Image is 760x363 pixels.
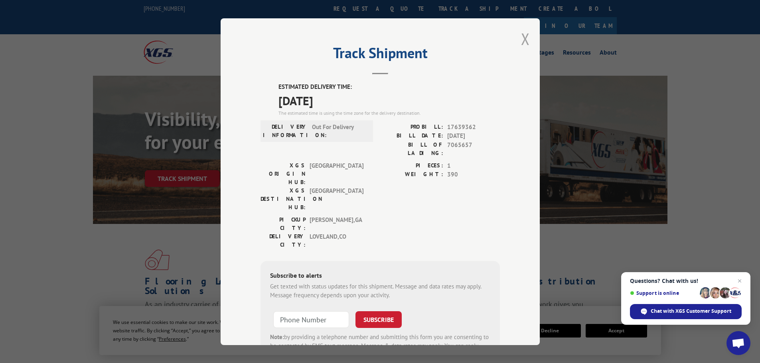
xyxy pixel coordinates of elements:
div: Open chat [726,331,750,355]
span: 390 [447,170,500,179]
span: [GEOGRAPHIC_DATA] [310,161,363,186]
span: [DATE] [278,91,500,109]
div: Subscribe to alerts [270,270,490,282]
div: Get texted with status updates for this shipment. Message and data rates may apply. Message frequ... [270,282,490,300]
span: 1 [447,161,500,170]
div: by providing a telephone number and submitting this form you are consenting to be contacted by SM... [270,332,490,359]
span: 17639362 [447,122,500,131]
label: XGS ORIGIN HUB: [261,161,306,186]
h2: Track Shipment [261,47,500,63]
span: Support is online [630,290,697,296]
label: PIECES: [380,161,443,170]
label: WEIGHT: [380,170,443,179]
span: [PERSON_NAME] , GA [310,215,363,232]
label: XGS DESTINATION HUB: [261,186,306,211]
span: LOVELAND , CO [310,232,363,249]
div: The estimated time is using the time zone for the delivery destination. [278,109,500,116]
label: BILL DATE: [380,131,443,141]
span: Chat with XGS Customer Support [651,308,731,315]
span: Questions? Chat with us! [630,278,742,284]
label: PICKUP CITY: [261,215,306,232]
span: [GEOGRAPHIC_DATA] [310,186,363,211]
label: BILL OF LADING: [380,140,443,157]
div: Chat with XGS Customer Support [630,304,742,319]
button: Close modal [521,28,530,49]
strong: Note: [270,333,284,340]
button: SUBSCRIBE [355,311,402,328]
input: Phone Number [273,311,349,328]
label: ESTIMATED DELIVERY TIME: [278,82,500,92]
span: 7065657 [447,140,500,157]
span: Close chat [735,276,744,286]
span: Out For Delivery [312,122,366,139]
label: DELIVERY CITY: [261,232,306,249]
label: PROBILL: [380,122,443,131]
span: [DATE] [447,131,500,141]
label: DELIVERY INFORMATION: [263,122,308,139]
